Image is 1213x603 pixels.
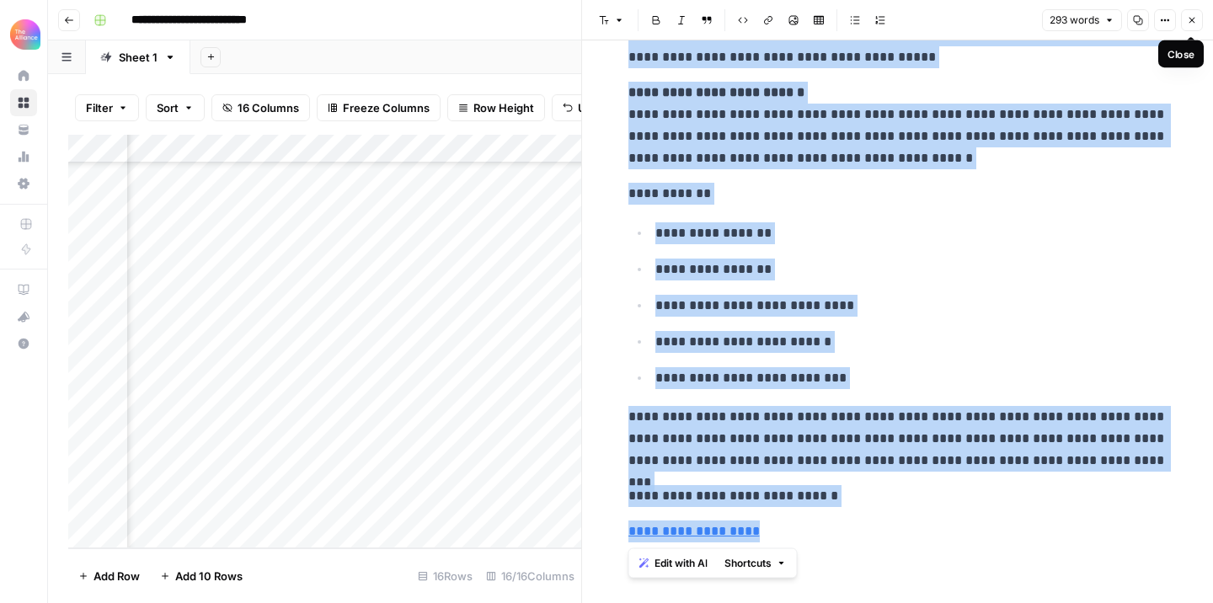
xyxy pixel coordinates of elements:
span: Edit with AI [655,556,708,571]
a: AirOps Academy [10,276,37,303]
button: Add 10 Rows [150,563,253,590]
span: Row Height [473,99,534,116]
button: Add Row [68,563,150,590]
span: Add Row [94,568,140,584]
a: Settings [10,170,37,197]
button: Freeze Columns [317,94,441,121]
a: Home [10,62,37,89]
img: Alliance Logo [10,19,40,50]
div: Close [1168,46,1194,61]
button: What's new? [10,303,37,330]
div: 16/16 Columns [479,563,581,590]
button: Row Height [447,94,545,121]
button: Sort [146,94,205,121]
div: Sheet 1 [119,49,158,66]
span: Shortcuts [724,556,772,571]
a: Browse [10,89,37,116]
a: Sheet 1 [86,40,190,74]
button: Help + Support [10,330,37,357]
span: Freeze Columns [343,99,430,116]
div: What's new? [11,304,36,329]
button: Filter [75,94,139,121]
div: 16 Rows [411,563,479,590]
button: 16 Columns [211,94,310,121]
button: Edit with AI [633,552,714,574]
button: Undo [552,94,617,121]
button: Shortcuts [718,552,794,574]
span: 293 words [1050,13,1099,28]
a: Your Data [10,116,37,143]
span: Filter [86,99,113,116]
span: Sort [157,99,179,116]
span: Add 10 Rows [175,568,243,584]
span: 16 Columns [238,99,299,116]
button: 293 words [1042,9,1122,31]
button: Workspace: Alliance [10,13,37,56]
a: Usage [10,143,37,170]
